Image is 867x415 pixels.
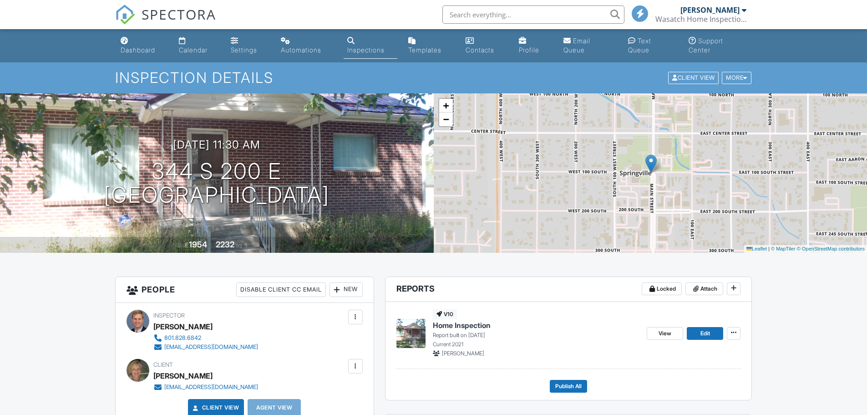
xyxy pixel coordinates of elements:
[277,33,336,59] a: Automations (Basic)
[104,159,330,208] h1: 344 S 200 E [GEOGRAPHIC_DATA]
[121,46,155,54] div: Dashboard
[462,33,508,59] a: Contacts
[115,12,216,31] a: SPECTORA
[722,72,751,84] div: More
[330,282,363,297] div: New
[680,5,740,15] div: [PERSON_NAME]
[115,70,752,86] h1: Inspection Details
[191,403,239,412] a: Client View
[179,46,208,54] div: Calendar
[563,37,590,54] div: Email Queue
[443,113,449,125] span: −
[236,242,248,249] span: sq. ft.
[177,242,188,249] span: Built
[117,33,168,59] a: Dashboard
[519,46,539,54] div: Profile
[667,74,721,81] a: Client View
[153,383,258,392] a: [EMAIL_ADDRESS][DOMAIN_NAME]
[645,154,657,173] img: Marker
[560,33,617,59] a: Email Queue
[668,72,719,84] div: Client View
[771,246,796,251] a: © MapTiler
[443,100,449,111] span: +
[797,246,865,251] a: © OpenStreetMap contributors
[153,361,173,368] span: Client
[628,37,651,54] div: Text Queue
[624,33,678,59] a: Text Queue
[236,282,326,297] div: Disable Client CC Email
[408,46,441,54] div: Templates
[175,33,220,59] a: Calendar
[153,369,213,383] div: [PERSON_NAME]
[116,277,374,303] h3: People
[142,5,216,24] span: SPECTORA
[153,343,258,352] a: [EMAIL_ADDRESS][DOMAIN_NAME]
[115,5,135,25] img: The Best Home Inspection Software - Spectora
[439,99,453,113] a: Zoom in
[439,113,453,126] a: Zoom out
[281,46,321,54] div: Automations
[173,138,260,151] h3: [DATE] 11:30 am
[189,240,207,249] div: 1954
[347,46,385,54] div: Inspections
[231,46,257,54] div: Settings
[164,384,258,391] div: [EMAIL_ADDRESS][DOMAIN_NAME]
[466,46,494,54] div: Contacts
[344,33,398,59] a: Inspections
[153,320,213,333] div: [PERSON_NAME]
[153,333,258,343] a: 801.828.6842
[164,334,201,342] div: 801.828.6842
[655,15,746,24] div: Wasatch Home Inspections
[685,33,750,59] a: Support Center
[153,312,185,319] span: Inspector
[442,5,624,24] input: Search everything...
[216,240,234,249] div: 2232
[405,33,455,59] a: Templates
[227,33,270,59] a: Settings
[746,246,767,251] a: Leaflet
[164,343,258,351] div: [EMAIL_ADDRESS][DOMAIN_NAME]
[768,246,770,251] span: |
[515,33,553,59] a: Company Profile
[689,37,723,54] div: Support Center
